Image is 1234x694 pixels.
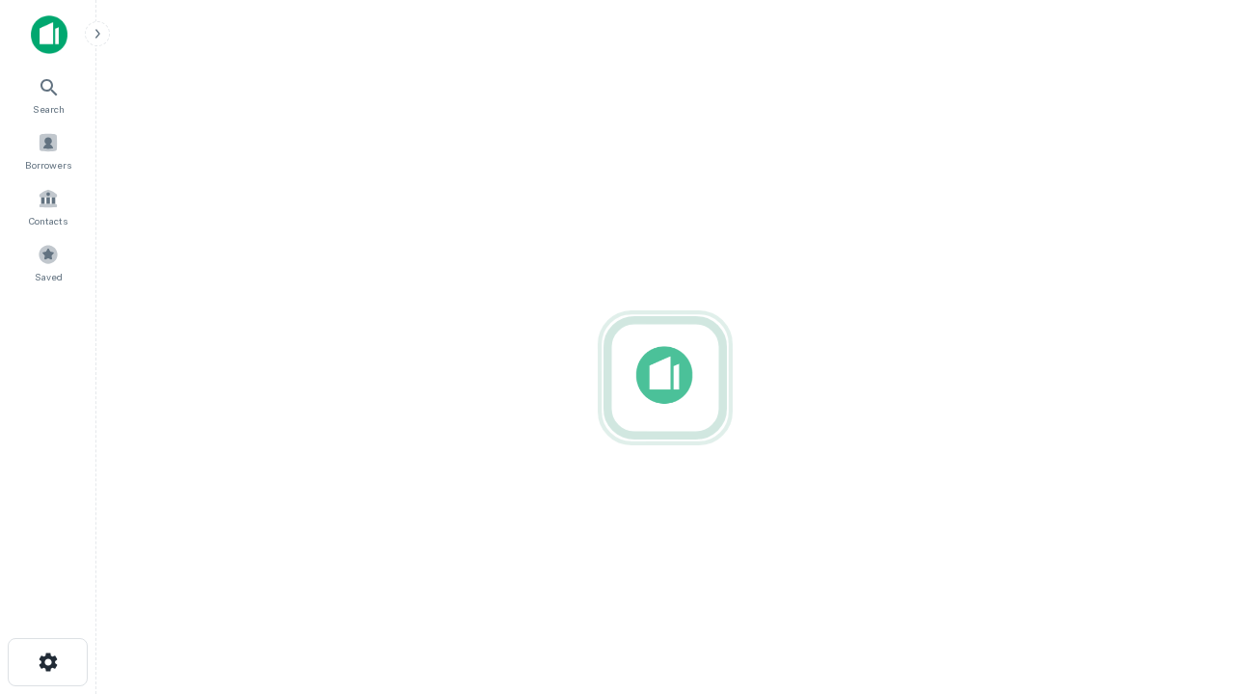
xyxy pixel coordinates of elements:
span: Contacts [29,213,67,228]
img: capitalize-icon.png [31,15,67,54]
span: Borrowers [25,157,71,173]
a: Search [6,68,91,120]
a: Saved [6,236,91,288]
span: Search [33,101,65,117]
iframe: Chat Widget [1138,478,1234,571]
a: Borrowers [6,124,91,176]
a: Contacts [6,180,91,232]
span: Saved [35,269,63,284]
